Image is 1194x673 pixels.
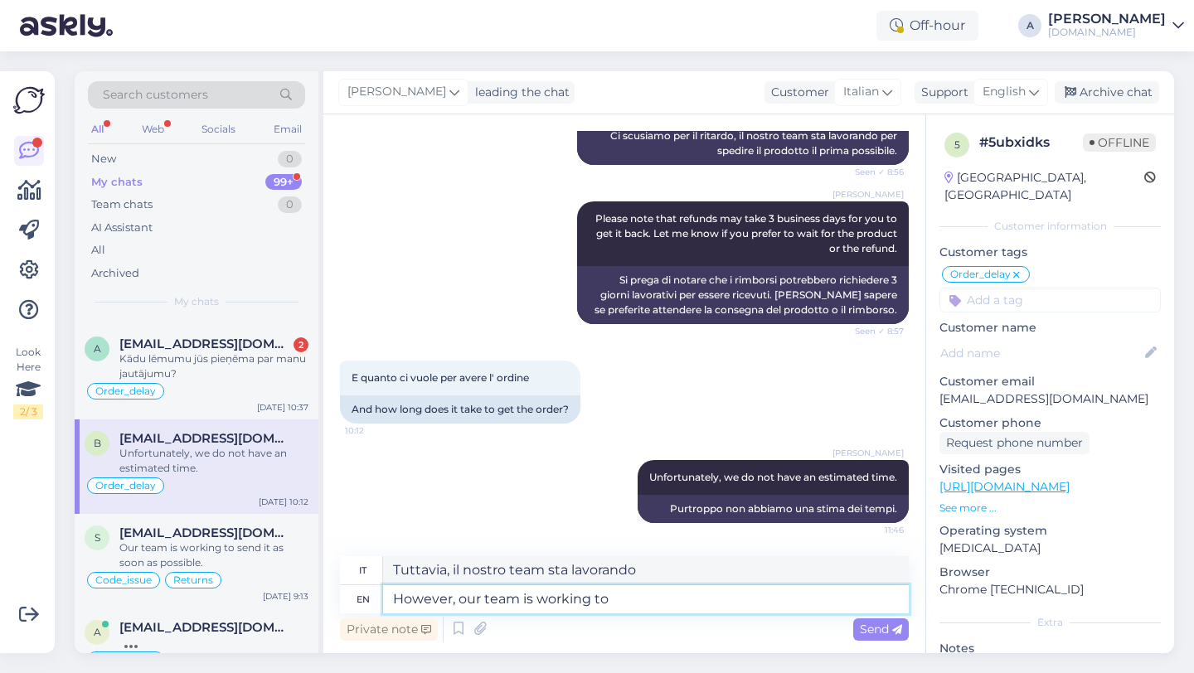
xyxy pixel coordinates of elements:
[91,174,143,191] div: My chats
[843,83,879,101] span: Italian
[595,212,900,254] span: Please note that refunds may take 3 business days for you to get it back. Let me know if you pref...
[1055,81,1159,104] div: Archive chat
[832,188,904,201] span: [PERSON_NAME]
[357,585,370,613] div: en
[347,83,446,101] span: [PERSON_NAME]
[138,119,167,140] div: Web
[278,196,302,213] div: 0
[940,344,1142,362] input: Add name
[577,266,909,324] div: Si prega di notare che i rimborsi potrebbero richiedere 3 giorni lavorativi per essere ricevuti. ...
[88,119,107,140] div: All
[1048,12,1166,26] div: [PERSON_NAME]
[944,169,1144,204] div: [GEOGRAPHIC_DATA], [GEOGRAPHIC_DATA]
[198,119,239,140] div: Socials
[94,626,101,638] span: a
[119,525,292,540] span: Siim-egert@hotmail.com
[577,122,909,165] div: Ci scusiamo per il ritardo, il nostro team sta lavorando per spedire il prodotto il prima possibile.
[383,556,909,584] textarea: Tuttavia, il nostro team è al lavoro
[939,432,1090,454] div: Request phone number
[939,581,1161,598] p: Chrome [TECHNICAL_ID]
[94,437,101,449] span: b
[95,386,156,396] span: Order_delay
[649,471,897,483] span: Unfortunately, we do not have an estimated time.
[119,540,308,570] div: Our team is working to send it as soon as possible.
[383,585,909,613] textarea: However, our team is working t
[294,337,308,352] div: 2
[91,242,105,259] div: All
[939,540,1161,557] p: [MEDICAL_DATA]
[939,479,1070,494] a: [URL][DOMAIN_NAME]
[876,11,978,41] div: Off-hour
[842,524,904,536] span: 11:46
[278,151,302,167] div: 0
[119,620,292,635] span: alekseimironenko6@gmail.com
[939,564,1161,581] p: Browser
[468,84,570,101] div: leading the chat
[91,196,153,213] div: Team chats
[103,86,208,104] span: Search customers
[119,336,292,351] span: althena85@gmail.com
[939,522,1161,540] p: Operating system
[91,265,139,282] div: Archived
[352,371,529,384] span: E quanto ci vuole per avere l' ordine
[860,622,902,637] span: Send
[939,640,1161,657] p: Notes
[119,351,308,381] div: Kādu lēmumu jūs pieņēma par manu jautājumu?
[764,84,829,101] div: Customer
[950,269,1011,279] span: Order_delay
[174,294,219,309] span: My chats
[954,138,960,151] span: 5
[13,404,43,419] div: 2 / 3
[265,174,302,191] div: 99+
[939,414,1161,432] p: Customer phone
[939,390,1161,408] p: [EMAIL_ADDRESS][DOMAIN_NAME]
[1048,12,1184,39] a: [PERSON_NAME][DOMAIN_NAME]
[173,575,213,585] span: Returns
[842,325,904,337] span: Seen ✓ 8:57
[979,133,1083,153] div: # 5ubxidks
[939,461,1161,478] p: Visited pages
[915,84,968,101] div: Support
[13,85,45,116] img: Askly Logo
[119,431,292,446] span: bakhtazineb95@gmail.com
[345,424,407,437] span: 10:12
[263,590,308,603] div: [DATE] 9:13
[983,83,1026,101] span: English
[91,220,153,236] div: AI Assistant
[939,373,1161,390] p: Customer email
[939,244,1161,261] p: Customer tags
[270,119,305,140] div: Email
[1018,14,1041,37] div: A
[94,342,101,355] span: a
[13,345,43,419] div: Look Here
[95,481,156,491] span: Order_delay
[1048,26,1166,39] div: [DOMAIN_NAME]
[939,319,1161,336] p: Customer name
[832,447,904,459] span: [PERSON_NAME]
[1083,133,1156,152] span: Offline
[340,395,580,424] div: And how long does it take to get the order?
[95,575,152,585] span: Code_issue
[257,401,308,414] div: [DATE] 10:37
[842,166,904,178] span: Seen ✓ 8:56
[939,219,1161,234] div: Customer information
[91,151,116,167] div: New
[119,446,308,476] div: Unfortunately, we do not have an estimated time.
[259,496,308,508] div: [DATE] 10:12
[359,556,366,584] div: it
[638,495,909,523] div: Purtroppo non abbiamo una stima dei tempi.
[95,531,100,544] span: S
[939,615,1161,630] div: Extra
[939,501,1161,516] p: See more ...
[939,288,1161,312] input: Add a tag
[340,618,438,641] div: Private note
